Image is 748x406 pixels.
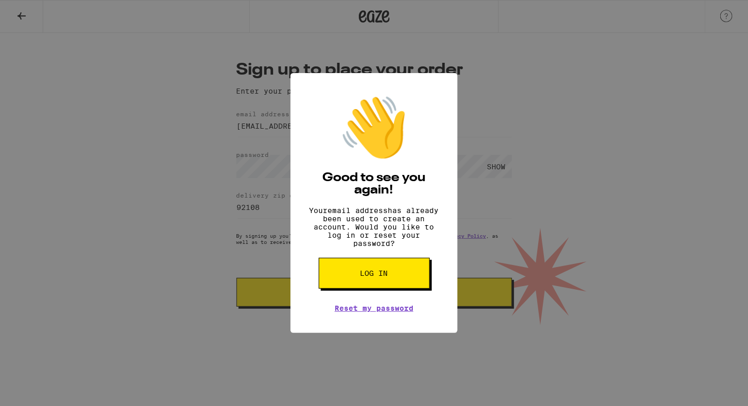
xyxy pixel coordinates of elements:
[319,258,430,289] button: Log in
[6,7,74,15] span: Hi. Need any help?
[306,206,442,248] p: Your email address has already been used to create an account. Would you like to log in or reset ...
[335,304,413,312] a: Reset my password
[338,94,410,162] div: 👋
[306,172,442,197] h2: Good to see you again!
[360,270,388,277] span: Log in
